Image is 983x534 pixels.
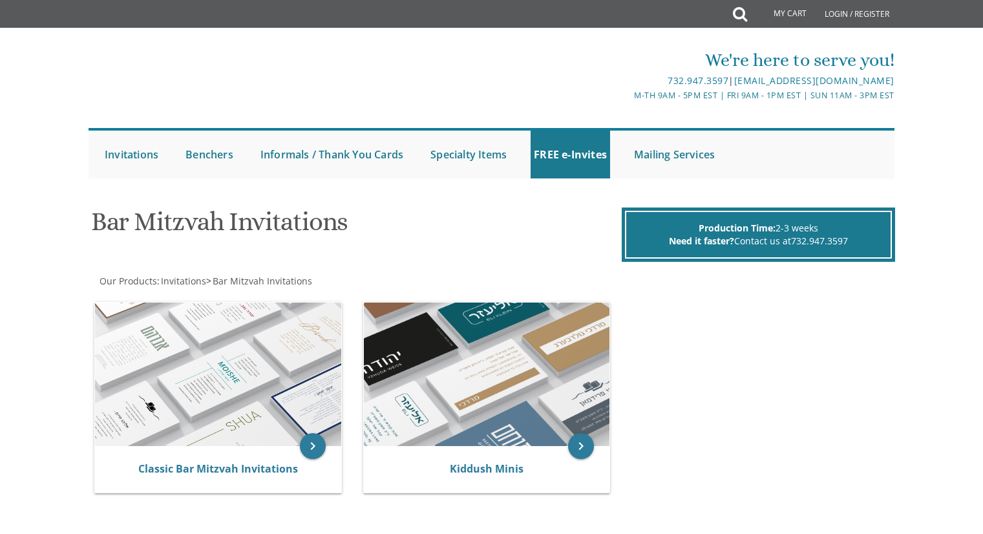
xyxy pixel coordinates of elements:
span: Production Time: [699,222,776,234]
a: FREE e-Invites [531,131,610,178]
a: Kiddush Minis [450,462,523,476]
a: Classic Bar Mitzvah Invitations [138,462,298,476]
div: | [358,73,894,89]
a: Invitations [160,275,206,287]
img: Classic Bar Mitzvah Invitations [95,303,341,446]
div: M-Th 9am - 5pm EST | Fri 9am - 1pm EST | Sun 11am - 3pm EST [358,89,894,102]
span: Invitations [161,275,206,287]
a: Our Products [98,275,157,287]
span: > [206,275,312,287]
a: Bar Mitzvah Invitations [211,275,312,287]
a: Invitations [101,131,162,178]
div: We're here to serve you! [358,47,894,73]
a: keyboard_arrow_right [300,433,326,459]
a: keyboard_arrow_right [568,433,594,459]
a: Mailing Services [631,131,718,178]
h1: Bar Mitzvah Invitations [91,208,618,246]
div: 2-3 weeks Contact us at [625,211,892,259]
img: Kiddush Minis [364,303,610,446]
a: Specialty Items [427,131,510,178]
a: 732.947.3597 [668,74,728,87]
span: Need it faster? [669,235,734,247]
div: : [89,275,492,288]
a: 732.947.3597 [791,235,848,247]
a: [EMAIL_ADDRESS][DOMAIN_NAME] [734,74,894,87]
span: Bar Mitzvah Invitations [213,275,312,287]
a: My Cart [746,1,816,27]
a: Benchers [182,131,237,178]
a: Informals / Thank You Cards [257,131,407,178]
